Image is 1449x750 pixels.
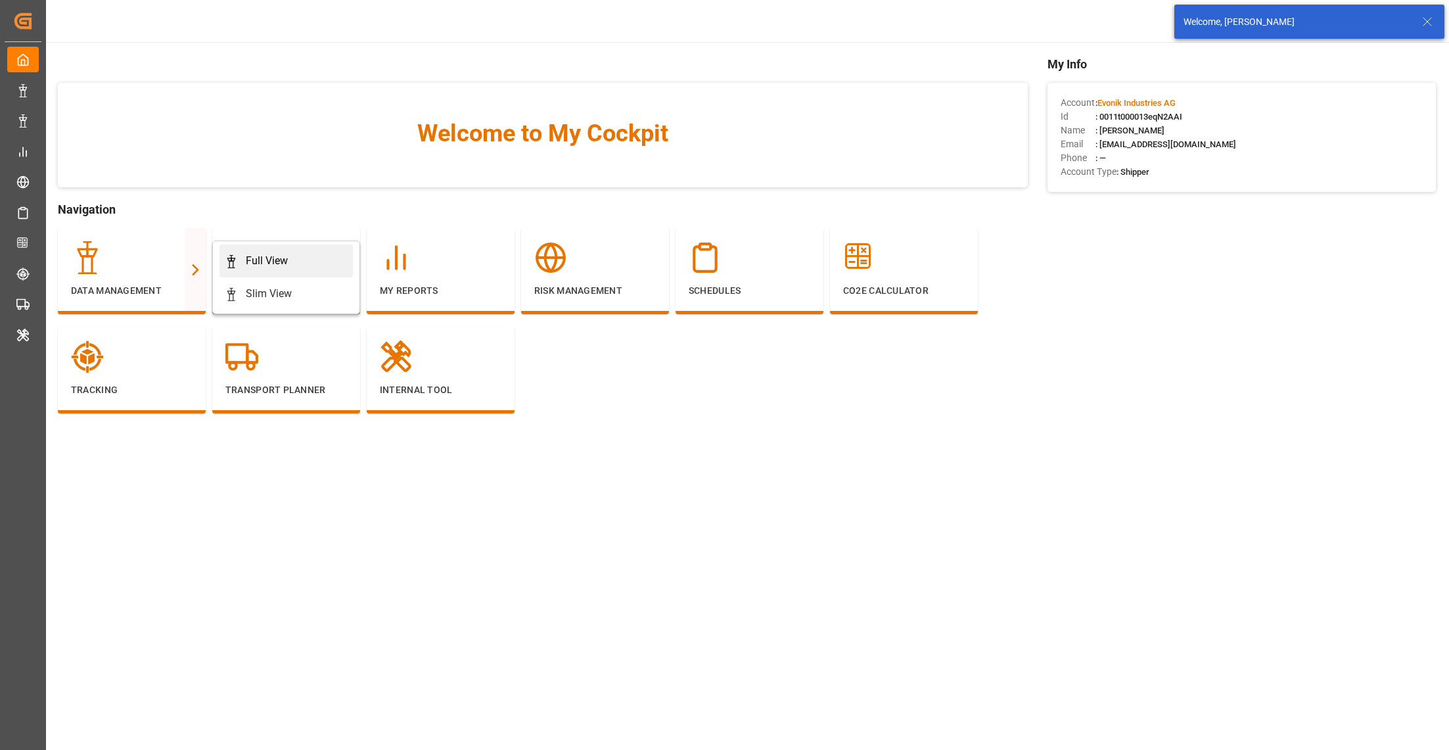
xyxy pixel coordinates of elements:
[1061,137,1095,151] span: Email
[1095,126,1164,135] span: : [PERSON_NAME]
[58,200,1028,218] span: Navigation
[219,277,353,310] a: Slim View
[380,284,501,298] p: My Reports
[1095,139,1236,149] span: : [EMAIL_ADDRESS][DOMAIN_NAME]
[843,284,965,298] p: CO2e Calculator
[84,116,1002,151] span: Welcome to My Cockpit
[534,284,656,298] p: Risk Management
[1095,153,1106,163] span: : —
[225,383,347,397] p: Transport Planner
[71,383,193,397] p: Tracking
[71,284,193,298] p: Data Management
[1061,165,1116,179] span: Account Type
[1097,98,1176,108] span: Evonik Industries AG
[1047,55,1436,73] span: My Info
[1061,96,1095,110] span: Account
[380,383,501,397] p: Internal Tool
[246,253,288,269] div: Full View
[1095,112,1182,122] span: : 0011t000013eqN2AAI
[1116,167,1149,177] span: : Shipper
[1095,98,1176,108] span: :
[219,245,353,277] a: Full View
[689,284,810,298] p: Schedules
[1061,124,1095,137] span: Name
[1061,151,1095,165] span: Phone
[1061,110,1095,124] span: Id
[246,286,292,302] div: Slim View
[1184,15,1410,29] div: Welcome, [PERSON_NAME]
